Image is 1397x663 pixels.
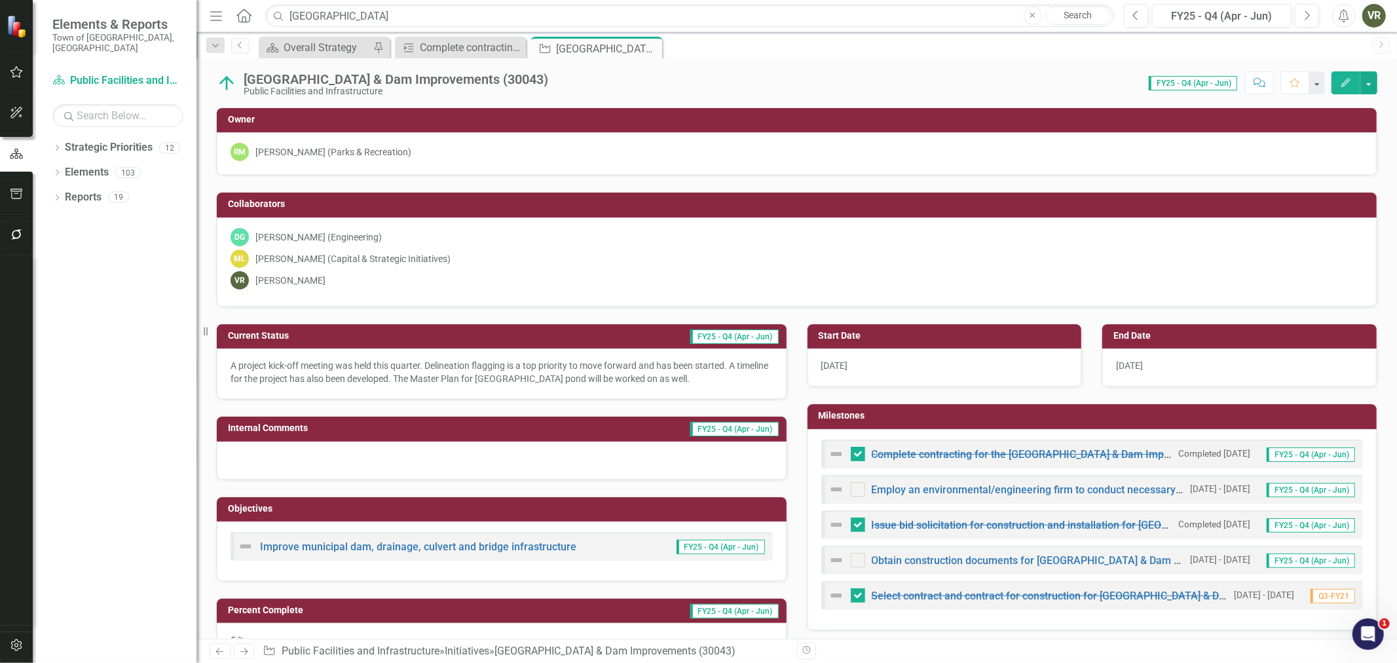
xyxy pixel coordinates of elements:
a: Improve municipal dam, drainage, culvert and bridge infrastructure [260,540,576,553]
small: [DATE] - [DATE] [1234,589,1294,601]
img: Not Defined [238,539,253,554]
div: » » [263,644,787,659]
div: 5 % [217,623,787,661]
h3: Collaborators [228,199,1370,209]
span: FY25 - Q4 (Apr - Jun) [1149,76,1237,90]
button: VR [1362,4,1386,28]
div: [PERSON_NAME] (Engineering) [255,231,382,244]
a: Public Facilities and Infrastructure [282,645,439,657]
h3: Owner [228,115,1370,124]
small: Town of [GEOGRAPHIC_DATA], [GEOGRAPHIC_DATA] [52,32,183,54]
span: [DATE] [1116,360,1143,371]
span: FY25 - Q4 (Apr - Jun) [1267,483,1355,497]
div: VR [231,271,249,290]
img: Not Defined [829,517,844,533]
button: FY25 - Q4 (Apr - Jun) [1152,4,1292,28]
a: Search [1045,7,1111,25]
img: Not Defined [829,552,844,568]
iframe: Intercom live chat [1352,618,1384,650]
div: 12 [159,142,180,153]
span: FY25 - Q4 (Apr - Jun) [690,604,779,618]
a: Complete contracting for the [GEOGRAPHIC_DATA] & Dam Improvements Project [872,448,1251,461]
div: 19 [108,192,129,203]
a: Obtain construction documents for [GEOGRAPHIC_DATA] & Dam Project [872,554,1208,567]
a: Initiatives [445,645,489,657]
span: FY25 - Q4 (Apr - Jun) [690,330,779,344]
img: Not Defined [829,446,844,462]
span: Q3-FY21 [1311,589,1355,603]
img: On Target [216,73,237,94]
div: [GEOGRAPHIC_DATA] & Dam Improvements (30043) [556,41,659,57]
small: Completed [DATE] [1178,518,1250,531]
div: Public Facilities and Infrastructure [244,86,548,96]
img: ClearPoint Strategy [7,14,29,37]
input: Search ClearPoint... [265,5,1114,28]
h3: Percent Complete [228,605,479,615]
h3: End Date [1113,331,1370,341]
div: [PERSON_NAME] [255,274,326,287]
small: [DATE] - [DATE] [1190,554,1250,566]
span: Elements & Reports [52,16,183,32]
h3: Internal Comments [228,423,488,433]
a: Strategic Priorities [65,140,153,155]
div: 103 [115,167,141,178]
span: 1 [1379,618,1390,629]
input: Search Below... [52,104,183,127]
span: FY25 - Q4 (Apr - Jun) [677,540,765,554]
h3: Objectives [228,504,780,514]
h3: Start Date [819,331,1075,341]
a: Select contract and contract for construction for [GEOGRAPHIC_DATA] & Dam Project [872,590,1271,602]
div: [PERSON_NAME] (Capital & Strategic Initiatives) [255,252,451,265]
div: RM [231,143,249,161]
div: Overall Strategy [284,39,370,56]
a: Issue bid solicitation for construction and installation for [GEOGRAPHIC_DATA] & Dam Project [872,519,1309,531]
p: A project kick-off meeting was held this quarter. Delineation flagging is a top priority to move ... [231,359,773,385]
small: Completed [DATE] [1178,447,1250,460]
span: [DATE] [821,360,848,371]
h3: Current Status [228,331,451,341]
h3: Milestones [819,411,1371,421]
a: Complete contracting for the [GEOGRAPHIC_DATA] & Dam Improvements Project [398,39,523,56]
div: Complete contracting for the [GEOGRAPHIC_DATA] & Dam Improvements Project [420,39,523,56]
div: FY25 - Q4 (Apr - Jun) [1157,9,1287,24]
span: FY25 - Q4 (Apr - Jun) [1267,554,1355,568]
a: Overall Strategy [262,39,370,56]
a: Reports [65,190,102,205]
div: [GEOGRAPHIC_DATA] & Dam Improvements (30043) [244,72,548,86]
a: Public Facilities and Infrastructure [52,73,183,88]
img: Not Defined [829,588,844,603]
div: ML [231,250,249,268]
a: Elements [65,165,109,180]
div: [PERSON_NAME] (Parks & Recreation) [255,145,411,159]
img: Not Defined [829,482,844,497]
div: [GEOGRAPHIC_DATA] & Dam Improvements (30043) [494,645,736,657]
div: DG [231,228,249,246]
span: FY25 - Q4 (Apr - Jun) [1267,447,1355,462]
small: [DATE] - [DATE] [1190,483,1250,495]
span: FY25 - Q4 (Apr - Jun) [690,422,779,436]
span: FY25 - Q4 (Apr - Jun) [1267,518,1355,533]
